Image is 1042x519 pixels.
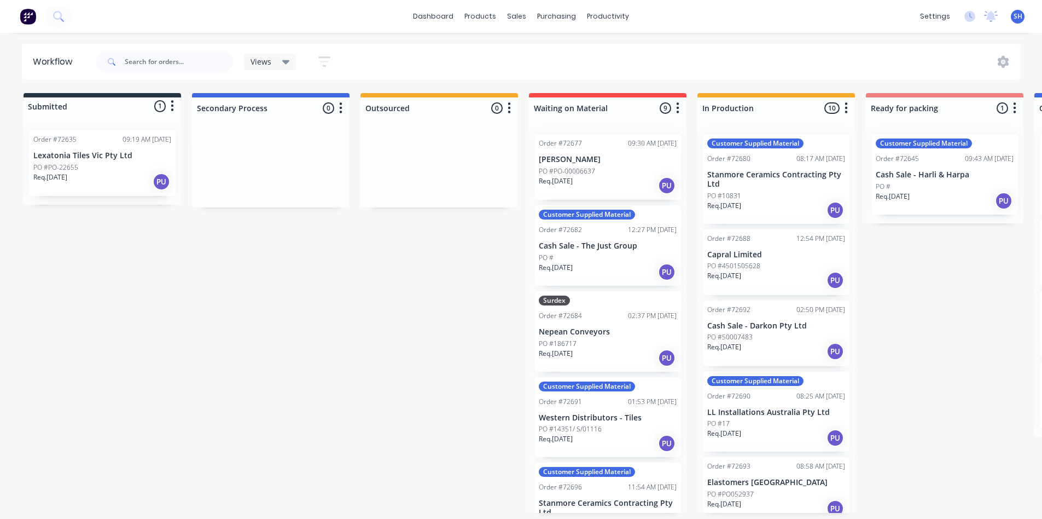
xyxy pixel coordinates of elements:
p: Lexatonia Tiles Vic Pty Ltd [33,151,171,160]
div: Customer Supplied MaterialOrder #7269008:25 AM [DATE]LL Installations Australia Pty LtdPO #17Req.... [703,372,849,452]
div: Customer Supplied MaterialOrder #7268212:27 PM [DATE]Cash Sale - The Just GroupPO #Req.[DATE]PU [534,205,681,286]
div: Workflow [33,55,78,68]
p: PO #10831 [707,191,741,201]
div: 08:17 AM [DATE] [796,154,845,164]
div: Customer Supplied Material [539,210,635,220]
p: Req. [DATE] [707,429,741,439]
div: 11:54 AM [DATE] [628,482,677,492]
p: Cash Sale - Harli & Harpa [876,170,1014,180]
div: Customer Supplied Material [707,376,804,386]
div: PU [153,173,170,191]
div: Customer Supplied MaterialOrder #7268008:17 AM [DATE]Stanmore Ceramics Contracting Pty LtdPO #108... [703,134,849,224]
div: 02:50 PM [DATE] [796,305,845,315]
div: Order #7263509:19 AM [DATE]Lexatonia Tiles Vic Pty LtdPO #PO-22655Req.[DATE]PU [29,130,176,196]
p: PO #PO-00006637 [539,166,595,176]
div: Order #7267709:30 AM [DATE][PERSON_NAME]PO #PO-00006637Req.[DATE]PU [534,134,681,200]
div: PU [658,435,676,452]
div: Customer Supplied Material [876,139,972,148]
p: Cash Sale - The Just Group [539,241,677,251]
p: Capral Limited [707,250,845,259]
div: PU [658,349,676,367]
div: Order #72696 [539,482,582,492]
span: SH [1014,11,1022,21]
div: Order #72677 [539,139,582,148]
p: Req. [DATE] [707,499,741,509]
p: Cash Sale - Darkon Pty Ltd [707,321,845,331]
p: PO # [876,182,890,192]
div: Order #72693 [707,462,750,471]
div: 12:27 PM [DATE] [628,225,677,235]
p: PO #17 [707,419,730,429]
div: PU [826,201,844,219]
div: Order #7268812:54 PM [DATE]Capral LimitedPO #4501505628Req.[DATE]PU [703,229,849,295]
p: PO #4501505628 [707,261,760,271]
div: settings [915,8,956,25]
div: Order #72680 [707,154,750,164]
input: Search for orders... [125,51,233,73]
div: SurdexOrder #7268402:37 PM [DATE]Nepean ConveyorsPO #186717Req.[DATE]PU [534,291,681,372]
p: PO # [539,253,554,263]
p: Elastomers [GEOGRAPHIC_DATA] [707,478,845,487]
p: LL Installations Australia Pty Ltd [707,408,845,417]
div: 02:37 PM [DATE] [628,311,677,321]
p: Req. [DATE] [707,342,741,352]
p: Western Distributors - Tiles [539,413,677,423]
p: Req. [DATE] [539,176,573,186]
div: Order #72635 [33,135,77,145]
div: products [459,8,502,25]
div: productivity [581,8,634,25]
div: Order #72684 [539,311,582,321]
div: Order #72645 [876,154,919,164]
div: 09:30 AM [DATE] [628,139,677,148]
div: Order #72682 [539,225,582,235]
div: Customer Supplied Material [539,467,635,477]
div: Customer Supplied Material [707,139,804,148]
p: Nepean Conveyors [539,327,677,337]
div: Order #72691 [539,397,582,407]
p: Stanmore Ceramics Contracting Pty Ltd [707,170,845,189]
p: Req. [DATE] [707,271,741,281]
p: PO #14351/ S/01116 [539,424,602,434]
div: Order #72692 [707,305,750,315]
div: 08:25 AM [DATE] [796,391,845,401]
div: Customer Supplied MaterialOrder #7264509:43 AM [DATE]Cash Sale - Harli & HarpaPO #Req.[DATE]PU [871,134,1018,215]
a: dashboard [408,8,459,25]
div: 09:19 AM [DATE] [123,135,171,145]
div: 09:43 AM [DATE] [965,154,1014,164]
span: Views [251,56,271,67]
p: PO #50007483 [707,332,753,342]
img: Factory [20,8,36,25]
p: PO #PO-22655 [33,163,78,172]
p: PO #PO052937 [707,489,754,499]
div: Customer Supplied MaterialOrder #7269101:53 PM [DATE]Western Distributors - TilesPO #14351/ S/011... [534,377,681,458]
p: Req. [DATE] [707,201,741,211]
div: Surdex [539,296,570,305]
div: PU [826,429,844,447]
p: Req. [DATE] [33,172,67,182]
p: Req. [DATE] [539,263,573,273]
div: Customer Supplied Material [539,382,635,391]
div: Order #7269202:50 PM [DATE]Cash Sale - Darkon Pty LtdPO #50007483Req.[DATE]PU [703,301,849,366]
p: Req. [DATE] [876,192,910,201]
p: Stanmore Ceramics Contracting Pty Ltd [539,499,677,517]
p: [PERSON_NAME] [539,155,677,164]
div: PU [826,272,844,289]
p: Req. [DATE] [539,434,573,444]
div: Order #72688 [707,234,750,244]
div: Order #72690 [707,391,750,401]
div: sales [502,8,532,25]
div: purchasing [532,8,581,25]
div: 08:58 AM [DATE] [796,462,845,471]
div: 01:53 PM [DATE] [628,397,677,407]
div: PU [658,263,676,281]
div: PU [995,192,1012,210]
p: PO #186717 [539,339,577,349]
div: 12:54 PM [DATE] [796,234,845,244]
div: PU [826,500,844,517]
div: PU [658,177,676,194]
div: PU [826,343,844,360]
p: Req. [DATE] [539,349,573,359]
